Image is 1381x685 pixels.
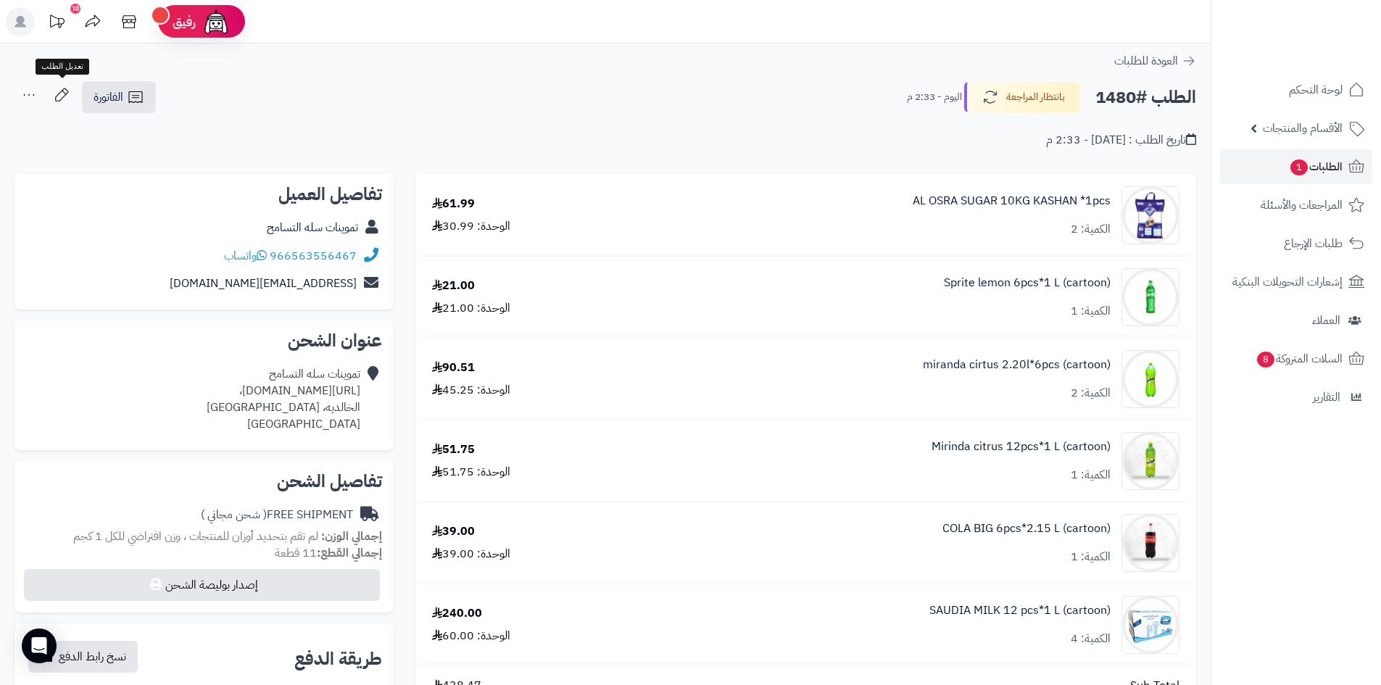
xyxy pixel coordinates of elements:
[170,275,357,292] a: [EMAIL_ADDRESS][DOMAIN_NAME]
[432,218,510,235] div: الوحدة: 30.99
[1071,385,1111,402] div: الكمية: 2
[1095,83,1196,112] h2: الطلب #1480
[932,439,1111,455] a: Mirinda citrus 12pcs*1 L (cartoon)
[942,520,1111,537] a: COLA BIG 6pcs*2.15 L (cartoon)
[432,605,482,622] div: 240.00
[317,544,382,562] strong: إجمالي القطع:
[1071,631,1111,647] div: الكمية: 4
[432,300,510,317] div: الوحدة: 21.00
[294,650,382,668] h2: طريقة الدفع
[321,528,382,545] strong: إجمالي الوزن:
[275,544,382,562] small: 11 قطعة
[1284,233,1343,254] span: طلبات الإرجاع
[94,88,123,106] span: الفاتورة
[1122,350,1179,408] img: 1747544486-c60db756-6ee7-44b0-a7d4-ec449800-90x90.jpg
[964,82,1080,112] button: بانتظار المراجعة
[1220,303,1372,338] a: العملاء
[201,507,353,523] div: FREE SHIPMENT
[432,628,510,644] div: الوحدة: 60.00
[1220,188,1372,223] a: المراجعات والأسئلة
[1220,265,1372,299] a: إشعارات التحويلات البنكية
[1220,341,1372,376] a: السلات المتروكة8
[1220,380,1372,415] a: التقارير
[1071,549,1111,565] div: الكمية: 1
[26,186,382,203] h2: تفاصيل العميل
[1071,467,1111,483] div: الكمية: 1
[1312,310,1340,331] span: العملاء
[22,628,57,663] div: Open Intercom Messenger
[907,90,962,104] small: اليوم - 2:33 م
[1289,80,1343,100] span: لوحة التحكم
[270,247,357,265] a: 966563556467
[432,523,475,540] div: 39.00
[73,528,318,545] span: لم تقم بتحديد أوزان للمنتجات ، وزن افتراضي للكل 1 كجم
[1263,118,1343,138] span: الأقسام والمنتجات
[82,81,156,113] a: الفاتورة
[28,641,138,673] button: نسخ رابط الدفع
[26,473,382,490] h2: تفاصيل الشحن
[70,4,80,14] div: 10
[1220,72,1372,107] a: لوحة التحكم
[1071,303,1111,320] div: الكمية: 1
[1220,226,1372,261] a: طلبات الإرجاع
[1232,272,1343,292] span: إشعارات التحويلات البنكية
[173,13,196,30] span: رفيق
[432,441,475,458] div: 51.75
[1114,52,1196,70] a: العودة للطلبات
[1290,159,1308,175] span: 1
[1122,268,1179,326] img: 1747539887-3ddbe9bc-9a05-4265-b086-77f8033a-90x90.jpg
[432,382,510,399] div: الوحدة: 45.25
[36,59,89,75] div: تعديل الطلب
[59,648,126,665] span: نسخ رابط الدفع
[1289,157,1343,177] span: الطلبات
[913,193,1111,209] a: AL OSRA SUGAR 10KG KASHAN *1pcs
[1261,195,1343,215] span: المراجعات والأسئلة
[1122,432,1179,490] img: 1747566256-XP8G23evkchGmxKUr8YaGb2gsq2hZno4-90x90.jpg
[1071,221,1111,238] div: الكمية: 2
[207,366,360,432] div: تموينات سله التسامح [URL][DOMAIN_NAME]، الخالديه، [GEOGRAPHIC_DATA] [GEOGRAPHIC_DATA]
[38,7,75,40] a: تحديثات المنصة
[944,275,1111,291] a: Sprite lemon 6pcs*1 L (cartoon)
[923,357,1111,373] a: miranda cirtus 2.20l*6pcs (cartoon)
[929,602,1111,619] a: SAUDIA MILK 12 pcs*1 L (cartoon)
[432,278,475,294] div: 21.00
[202,7,231,36] img: ai-face.png
[26,332,382,349] h2: عنوان الشحن
[1122,186,1179,244] img: 1747423447-Ar-90x90.jpg
[1114,52,1178,70] span: العودة للطلبات
[201,506,267,523] span: ( شحن مجاني )
[1046,132,1196,149] div: تاريخ الطلب : [DATE] - 2:33 م
[224,247,267,265] a: واتساب
[1282,39,1367,70] img: logo-2.png
[1313,387,1340,407] span: التقارير
[1256,349,1343,369] span: السلات المتروكة
[432,196,475,212] div: 61.99
[432,464,510,481] div: الوحدة: 51.75
[432,546,510,562] div: الوحدة: 39.00
[1257,352,1274,368] span: 8
[267,219,358,236] a: تموينات سله التسامح
[1122,596,1179,654] img: 1747744811-01316ca4-bdae-4b0a-85ff-47740e91-90x90.jpg
[432,360,475,376] div: 90.51
[1220,149,1372,184] a: الطلبات1
[24,569,380,601] button: إصدار بوليصة الشحن
[1122,514,1179,572] img: 1747639351-liiaLBC4acNBfYxYKsAJ5OjyFnhrru89-90x90.jpg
